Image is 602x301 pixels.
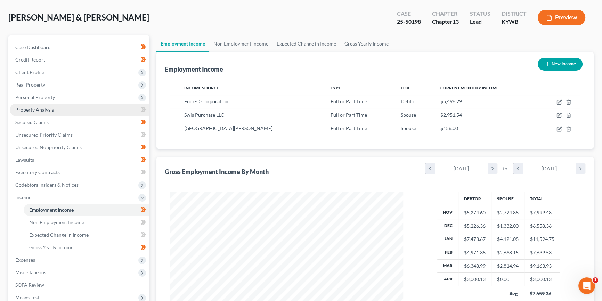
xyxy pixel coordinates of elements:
span: Codebtors Insiders & Notices [15,182,79,188]
iframe: Intercom live chat [578,277,595,294]
div: District [502,10,527,18]
span: Property Analysis [15,107,54,113]
a: Employment Income [156,35,209,52]
div: $7,473.67 [464,236,486,243]
td: $7,639.53 [524,246,560,259]
div: $4,121.08 [497,236,519,243]
span: Expenses [15,257,35,263]
i: chevron_left [425,163,435,174]
a: Expected Change in Income [24,229,149,241]
td: $7,999.48 [524,206,560,219]
span: Type [331,85,341,90]
div: [DATE] [523,163,576,174]
span: Unsecured Priority Claims [15,132,73,138]
div: Chapter [432,18,459,26]
span: Miscellaneous [15,269,46,275]
button: New Income [538,58,583,71]
span: Executory Contracts [15,169,60,175]
span: Income Source [184,85,219,90]
span: SOFA Review [15,282,44,288]
span: $5,496.29 [440,98,462,104]
div: Chapter [432,10,459,18]
span: $156.00 [440,125,458,131]
div: $2,814.94 [497,262,519,269]
td: $3,000.13 [524,273,560,286]
span: Swis Purchase LLC [184,112,224,118]
i: chevron_right [576,163,585,174]
div: $0.00 [497,276,519,283]
a: Unsecured Nonpriority Claims [10,141,149,154]
span: to [503,165,507,172]
th: Total [524,192,560,206]
span: Full or Part Time [331,125,367,131]
a: Non Employment Income [24,216,149,229]
span: Case Dashboard [15,44,51,50]
span: Spouse [401,125,416,131]
th: Nov [437,206,458,219]
span: Personal Property [15,94,55,100]
span: Four-O Corporation [184,98,228,104]
a: Secured Claims [10,116,149,129]
span: Real Property [15,82,45,88]
span: 13 [453,18,459,25]
div: Gross Employment Income By Month [165,168,269,176]
a: Unsecured Priority Claims [10,129,149,141]
span: Full or Part Time [331,98,367,104]
i: chevron_left [513,163,523,174]
a: Employment Income [24,204,149,216]
span: Income [15,194,31,200]
span: Client Profile [15,69,44,75]
div: $4,971.38 [464,249,486,256]
span: Debtor [401,98,416,104]
td: $6,558.36 [524,219,560,233]
div: $2,724.88 [497,209,519,216]
span: Employment Income [29,207,74,213]
div: Lead [470,18,490,26]
a: Non Employment Income [209,35,272,52]
div: [DATE] [435,163,488,174]
span: Full or Part Time [331,112,367,118]
a: Case Dashboard [10,41,149,54]
i: chevron_right [488,163,497,174]
button: Preview [538,10,585,25]
a: Credit Report [10,54,149,66]
td: $9,163.93 [524,259,560,272]
div: $5,226.36 [464,222,486,229]
div: Avg. [497,290,519,297]
a: Expected Change in Income [272,35,340,52]
td: $11,594.75 [524,233,560,246]
span: Gross Yearly Income [29,244,73,250]
span: [GEOGRAPHIC_DATA][PERSON_NAME] [184,125,272,131]
th: Dec [437,219,458,233]
a: SOFA Review [10,279,149,291]
div: Status [470,10,490,18]
span: 1 [593,277,598,283]
span: Spouse [401,112,416,118]
th: Spouse [491,192,524,206]
span: $2,951.54 [440,112,462,118]
a: Executory Contracts [10,166,149,179]
th: Apr [437,273,458,286]
span: Non Employment Income [29,219,84,225]
span: Unsecured Nonpriority Claims [15,144,82,150]
span: Lawsuits [15,157,34,163]
span: Credit Report [15,57,45,63]
div: $2,668.15 [497,249,519,256]
div: 25-50198 [397,18,421,26]
div: KYWB [502,18,527,26]
div: $5,274.60 [464,209,486,216]
a: Property Analysis [10,104,149,116]
div: Case [397,10,421,18]
a: Gross Yearly Income [340,35,393,52]
div: $6,348.99 [464,262,486,269]
a: Gross Yearly Income [24,241,149,254]
span: Expected Change in Income [29,232,89,238]
div: Employment Income [165,65,223,73]
a: Lawsuits [10,154,149,166]
th: Mar [437,259,458,272]
div: $7,659.36 [530,290,554,297]
span: Current Monthly Income [440,85,499,90]
span: [PERSON_NAME] & [PERSON_NAME] [8,12,149,22]
th: Debtor [458,192,491,206]
th: Feb [437,246,458,259]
